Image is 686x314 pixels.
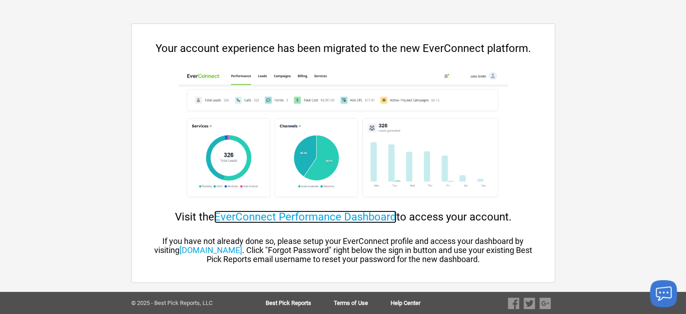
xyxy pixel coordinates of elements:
img: cp-dashboard.png [179,68,507,204]
div: If you have not already done so, please setup your EverConnect profile and access your dashboard ... [150,237,537,264]
div: © 2025 - Best Pick Reports, LLC [131,300,237,306]
div: Your account experience has been migrated to the new EverConnect platform. [150,42,537,55]
a: Help Center [391,300,420,306]
a: [DOMAIN_NAME] [180,245,242,255]
a: Terms of Use [334,300,391,306]
button: Launch chat [650,280,677,307]
a: EverConnect Performance Dashboard [214,211,396,223]
a: Best Pick Reports [266,300,334,306]
div: Visit the to access your account. [150,211,537,223]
